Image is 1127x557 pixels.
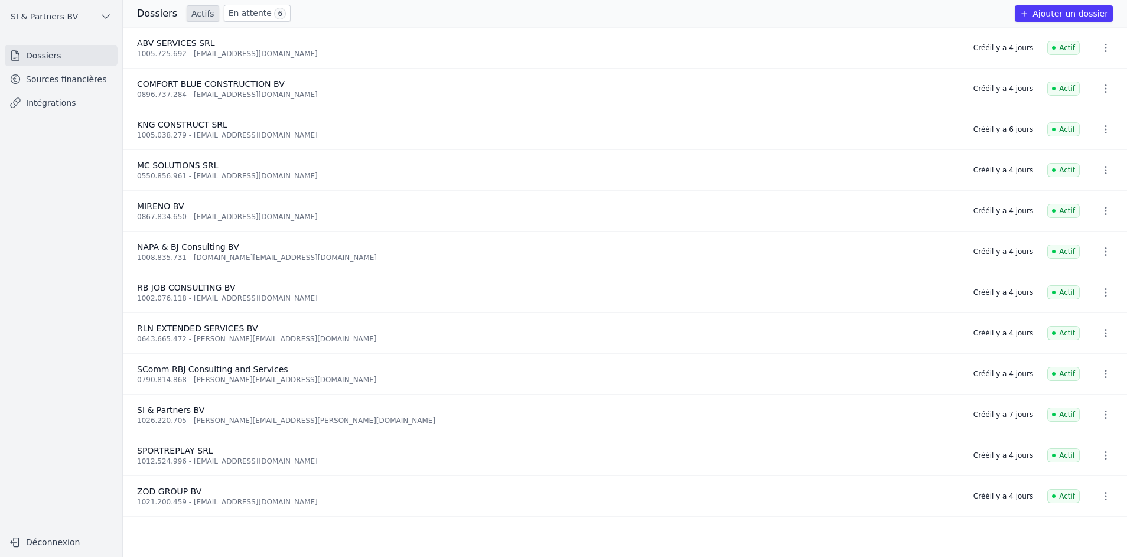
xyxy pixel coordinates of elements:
div: 1021.200.459 - [EMAIL_ADDRESS][DOMAIN_NAME] [137,497,959,507]
span: Actif [1047,122,1080,136]
span: ABV SERVICES SRL [137,38,215,48]
a: Dossiers [5,45,118,66]
div: 0896.737.284 - [EMAIL_ADDRESS][DOMAIN_NAME] [137,90,959,99]
span: Actif [1047,367,1080,381]
span: Actif [1047,326,1080,340]
a: En attente 6 [224,5,291,22]
div: Créé il y a 4 jours [973,328,1033,338]
div: Créé il y a 4 jours [973,165,1033,175]
div: Créé il y a 4 jours [973,491,1033,501]
span: KNG CONSTRUCT SRL [137,120,227,129]
div: Créé il y a 4 jours [973,84,1033,93]
span: NAPA & BJ Consulting BV [137,242,239,252]
button: Déconnexion [5,533,118,552]
div: Créé il y a 4 jours [973,206,1033,216]
div: 1008.835.731 - [DOMAIN_NAME][EMAIL_ADDRESS][DOMAIN_NAME] [137,253,959,262]
div: Créé il y a 4 jours [973,43,1033,53]
span: Actif [1047,285,1080,299]
div: 1005.725.692 - [EMAIL_ADDRESS][DOMAIN_NAME] [137,49,959,58]
div: Créé il y a 4 jours [973,369,1033,379]
a: Actifs [187,5,219,22]
span: Actif [1047,448,1080,462]
span: RB JOB CONSULTING BV [137,283,235,292]
span: ZOD GROUP BV [137,487,201,496]
a: Intégrations [5,92,118,113]
span: 6 [274,8,286,19]
span: SI & Partners BV [137,405,204,415]
span: RLN EXTENDED SERVICES BV [137,324,258,333]
span: Actif [1047,204,1080,218]
span: MIRENO BV [137,201,184,211]
span: Actif [1047,163,1080,177]
button: Ajouter un dossier [1015,5,1113,22]
div: 0550.856.961 - [EMAIL_ADDRESS][DOMAIN_NAME] [137,171,959,181]
div: Créé il y a 4 jours [973,247,1033,256]
div: Créé il y a 4 jours [973,288,1033,297]
span: Actif [1047,41,1080,55]
span: SComm RBJ Consulting and Services [137,364,288,374]
div: Créé il y a 4 jours [973,451,1033,460]
button: SI & Partners BV [5,7,118,26]
h3: Dossiers [137,6,177,21]
div: 0790.814.868 - [PERSON_NAME][EMAIL_ADDRESS][DOMAIN_NAME] [137,375,959,385]
span: Actif [1047,82,1080,96]
span: Actif [1047,408,1080,422]
a: Sources financières [5,69,118,90]
span: Actif [1047,489,1080,503]
span: MC SOLUTIONS SRL [137,161,218,170]
span: SI & Partners BV [11,11,78,22]
div: 1002.076.118 - [EMAIL_ADDRESS][DOMAIN_NAME] [137,294,959,303]
div: 0643.665.472 - [PERSON_NAME][EMAIL_ADDRESS][DOMAIN_NAME] [137,334,959,344]
span: COMFORT BLUE CONSTRUCTION BV [137,79,285,89]
div: 1005.038.279 - [EMAIL_ADDRESS][DOMAIN_NAME] [137,131,959,140]
span: SPORTREPLAY SRL [137,446,213,455]
div: 0867.834.650 - [EMAIL_ADDRESS][DOMAIN_NAME] [137,212,959,222]
div: 1026.220.705 - [PERSON_NAME][EMAIL_ADDRESS][PERSON_NAME][DOMAIN_NAME] [137,416,959,425]
div: 1012.524.996 - [EMAIL_ADDRESS][DOMAIN_NAME] [137,457,959,466]
div: Créé il y a 7 jours [973,410,1033,419]
span: Actif [1047,245,1080,259]
div: Créé il y a 6 jours [973,125,1033,134]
